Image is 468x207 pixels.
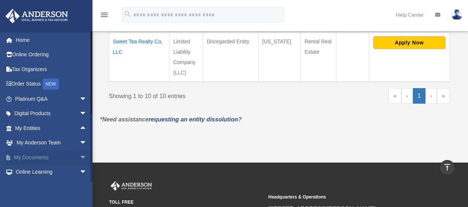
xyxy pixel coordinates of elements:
a: Previous [401,88,413,104]
button: Apply Now [373,36,445,49]
div: Showing 1 to 10 of 10 entries [109,88,274,101]
img: User Pic [451,9,462,20]
em: *Need assistance ? [100,116,242,123]
a: Home [5,33,98,47]
span: arrow_drop_up [80,121,94,136]
td: Disregarded Entity [203,32,258,82]
a: Order StatusNEW [5,77,98,92]
a: Tax Organizers [5,62,98,77]
a: My Documentsarrow_drop_down [5,150,98,165]
a: vertical_align_top [440,160,455,176]
img: Anderson Advisors Platinum Portal [3,9,70,23]
td: Sweet Tea Realty Co, LLC [109,32,169,82]
a: Last [437,88,450,104]
span: arrow_drop_down [80,165,94,180]
small: TOLL FREE [109,198,263,206]
a: Online Learningarrow_drop_down [5,165,98,180]
img: Anderson Advisors Platinum Portal [109,181,154,191]
a: Platinum Q&Aarrow_drop_down [5,91,98,106]
a: Online Ordering [5,47,98,62]
i: menu [100,10,109,19]
a: My Entitiesarrow_drop_up [5,121,94,136]
a: First [388,88,401,104]
i: search [124,10,132,18]
span: arrow_drop_down [80,91,94,107]
a: My Anderson Teamarrow_drop_down [5,136,98,150]
small: Headquarters & Operations [268,193,422,201]
td: Limited Liability Company (LLC) [169,32,203,82]
a: requesting an entity dissolution [149,116,238,123]
span: arrow_drop_down [80,150,94,165]
a: 1 [413,88,426,104]
div: NEW [43,79,59,90]
span: arrow_drop_down [80,136,94,151]
span: arrow_drop_down [80,106,94,121]
a: Next [425,88,437,104]
a: menu [100,13,109,19]
span: arrow_drop_down [80,179,94,194]
i: vertical_align_top [443,163,452,172]
td: Rental Real Estate [301,32,336,82]
td: [US_STATE] [258,32,301,82]
a: Digital Productsarrow_drop_down [5,106,98,121]
a: Billingarrow_drop_down [5,179,98,194]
